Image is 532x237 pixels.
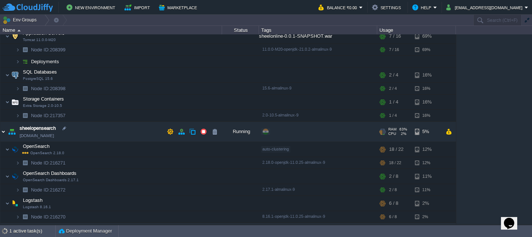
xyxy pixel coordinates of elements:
[0,122,6,142] img: AMDAwAAAACH5BAEAAAAALAAAAAABAAEAAAICRAEAOw==
[1,26,222,34] div: Name
[318,3,359,12] button: Balance ₹0.00
[389,142,403,157] div: 18 / 22
[10,169,20,184] img: AMDAwAAAACH5BAEAAAAALAAAAAABAAEAAAICRAEAOw==
[415,169,439,184] div: 11%
[3,3,53,12] img: CloudJiffy
[415,211,439,223] div: 2%
[20,132,54,139] span: [DOMAIN_NAME]
[16,44,20,55] img: AMDAwAAAACH5BAEAAAAALAAAAAABAAEAAAICRAEAOw==
[222,122,259,142] div: Running
[262,147,289,151] span: auto-clustering
[20,157,30,169] img: AMDAwAAAACH5BAEAAAAALAAAAAABAAEAAAICRAEAOw==
[399,127,407,132] span: 63%
[22,170,78,176] span: OpenSearch Dashboards
[159,3,199,12] button: Marketplace
[9,225,55,237] div: 1 active task(s)
[5,196,10,211] img: AMDAwAAAACH5BAEAAAAALAAAAAABAAEAAAICRAEAOw==
[262,187,295,192] span: 2.17.1-almalinux-9
[23,205,51,209] span: Logstash 8.16.1
[30,58,60,65] a: Deployments
[10,142,20,157] img: AMDAwAAAACH5BAEAAAAALAAAAAABAAEAAAICRAEAOw==
[31,160,50,166] span: Node ID:
[262,113,299,117] span: 2.0-10.5-almalinux-9
[23,178,79,182] span: OpenSearch Dashboards 2.17.1
[5,142,10,157] img: AMDAwAAAACH5BAEAAAAALAAAAAABAAEAAAICRAEAOw==
[389,95,398,109] div: 1 / 4
[16,110,20,121] img: AMDAwAAAACH5BAEAAAAALAAAAAABAAEAAAICRAEAOw==
[23,77,53,81] span: PostgreSQL 15.6
[16,157,20,169] img: AMDAwAAAACH5BAEAAAAALAAAAAABAAEAAAICRAEAOw==
[30,214,66,220] span: 216270
[259,29,377,44] div: sheelonline-0.0.1-SNAPSHOT.war
[7,122,17,142] img: AMDAwAAAACH5BAEAAAAALAAAAAABAAEAAAICRAEAOw==
[30,112,66,119] a: Node ID:217357
[22,30,66,36] a: Application ServersTomcat 11.0.0-M20
[22,143,51,149] span: OpenSearch
[20,211,30,223] img: AMDAwAAAACH5BAEAAAAALAAAAAABAAEAAAICRAEAOw==
[125,3,152,12] button: Import
[262,47,332,51] span: 11.0.0-M20-openjdk-21.0.2-almalinux-9
[415,29,439,44] div: 69%
[10,68,20,82] img: AMDAwAAAACH5BAEAAAAALAAAAAABAAEAAAICRAEAOw==
[259,26,377,34] div: Tags
[30,187,66,193] span: 216272
[501,207,525,230] iframe: chat widget
[222,26,259,34] div: Status
[3,15,39,25] button: Env Groups
[30,112,66,119] span: 217357
[389,110,397,121] div: 1 / 4
[262,214,325,219] span: 8.16.1-openjdk-11.0.25-almalinux-9
[415,68,439,82] div: 16%
[389,44,399,55] div: 7 / 16
[415,196,439,211] div: 2%
[378,26,456,34] div: Usage
[388,132,396,136] span: CPU
[16,56,20,67] img: AMDAwAAAACH5BAEAAAAALAAAAAABAAEAAAICRAEAOw==
[5,169,10,184] img: AMDAwAAAACH5BAEAAAAALAAAAAABAAEAAAICRAEAOw==
[415,142,439,157] div: 12%
[412,3,433,12] button: Help
[16,211,20,223] img: AMDAwAAAACH5BAEAAAAALAAAAAABAAEAAAICRAEAOw==
[10,95,20,109] img: AMDAwAAAACH5BAEAAAAALAAAAAABAAEAAAICRAEAOw==
[31,214,50,220] span: Node ID:
[22,170,78,176] a: OpenSearch DashboardsOpenSearch Dashboards 2.17.1
[30,85,66,92] a: Node ID:208398
[31,86,50,91] span: Node ID:
[389,211,397,223] div: 6 / 8
[415,110,439,121] div: 16%
[31,47,50,53] span: Node ID:
[5,29,10,44] img: AMDAwAAAACH5BAEAAAAALAAAAAABAAEAAAICRAEAOw==
[415,83,439,94] div: 16%
[20,110,30,121] img: AMDAwAAAACH5BAEAAAAALAAAAAABAAEAAAICRAEAOw==
[10,29,20,44] img: AMDAwAAAACH5BAEAAAAALAAAAAABAAEAAAICRAEAOw==
[415,44,439,55] div: 69%
[446,3,525,12] button: [EMAIL_ADDRESS][DOMAIN_NAME]
[389,196,398,211] div: 6 / 8
[262,86,291,90] span: 15.6-almalinux-9
[372,3,403,12] button: Settings
[415,122,439,142] div: 5%
[399,132,406,136] span: 2%
[22,197,44,203] a: LogstashLogstash 8.16.1
[389,83,397,94] div: 2 / 4
[30,85,66,92] span: 208398
[262,160,325,165] span: 2.18.0-openjdk-11.0.25-almalinux-9
[388,127,396,132] span: RAM
[10,196,20,211] img: AMDAwAAAACH5BAEAAAAALAAAAAABAAEAAAICRAEAOw==
[16,184,20,196] img: AMDAwAAAACH5BAEAAAAALAAAAAABAAEAAAICRAEAOw==
[20,125,56,132] a: sheelopensearch
[20,44,30,55] img: AMDAwAAAACH5BAEAAAAALAAAAAABAAEAAAICRAEAOw==
[389,157,401,169] div: 18 / 22
[415,184,439,196] div: 11%
[389,169,398,184] div: 2 / 8
[389,68,398,82] div: 2 / 4
[30,160,66,166] span: 216271
[22,96,65,102] span: Storage Containers
[415,157,439,169] div: 12%
[22,96,65,102] a: Storage ContainersExtra Storage 2.0-10.5
[22,143,51,149] a: OpenSearchOpenSearch 2.18.0
[66,3,117,12] button: New Environment
[17,30,21,31] img: AMDAwAAAACH5BAEAAAAALAAAAAABAAEAAAICRAEAOw==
